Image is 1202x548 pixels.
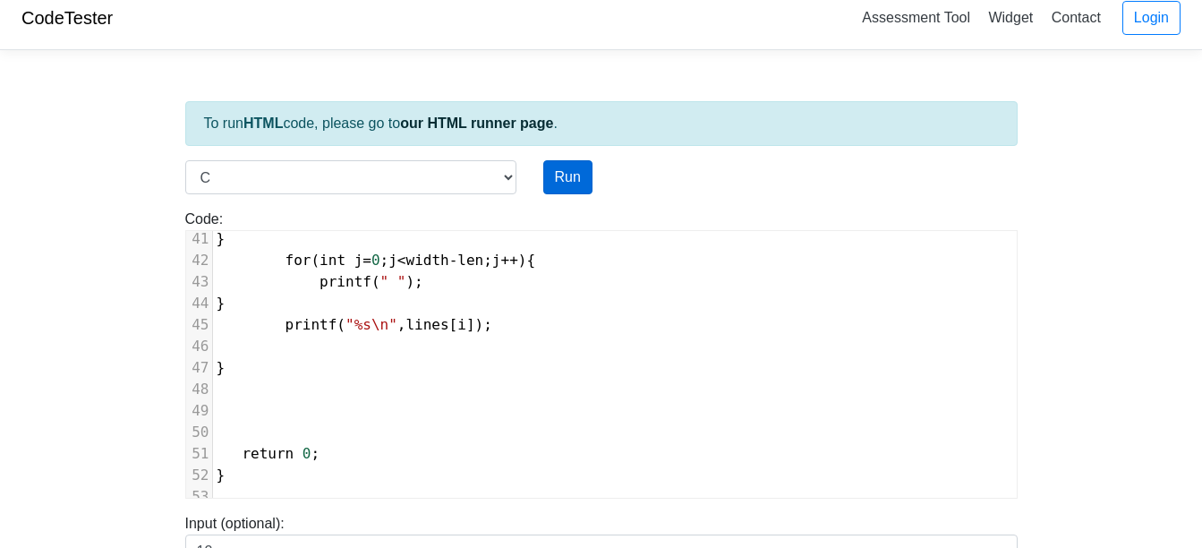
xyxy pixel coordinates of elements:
div: 43 [186,271,212,293]
span: for [286,252,311,269]
div: 53 [186,486,212,508]
div: 49 [186,400,212,422]
span: } [217,359,226,376]
div: Code: [172,209,1031,499]
span: i [457,316,466,333]
span: - [449,252,458,269]
span: 0 [303,445,311,462]
a: Assessment Tool [855,3,977,32]
div: 41 [186,228,212,250]
div: 46 [186,336,212,357]
span: len [457,252,483,269]
span: } [217,230,226,247]
a: Login [1122,1,1181,35]
div: 48 [186,379,212,400]
span: ( , [ ]); [217,316,492,333]
span: < [397,252,406,269]
div: 45 [186,314,212,336]
span: int [320,252,345,269]
div: 50 [186,422,212,443]
div: 47 [186,357,212,379]
span: j [354,252,363,269]
a: our HTML runner page [400,116,553,131]
span: j [388,252,397,269]
a: Widget [981,3,1040,32]
span: ( ; ; ){ [217,252,536,269]
span: } [217,467,226,484]
span: width [406,252,449,269]
span: ( ); [217,273,423,290]
span: "%s\n" [345,316,397,333]
a: CodeTester [21,8,113,28]
span: j [492,252,501,269]
span: } [217,295,226,312]
div: To run code, please go to . [185,101,1018,146]
span: 0 [371,252,380,269]
button: Run [543,160,592,194]
span: printf [286,316,337,333]
span: " " [380,273,406,290]
div: 44 [186,293,212,314]
div: 52 [186,465,212,486]
span: = [362,252,371,269]
a: Contact [1044,3,1108,32]
span: return [242,445,294,462]
strong: HTML [243,116,283,131]
span: ; [217,445,320,462]
span: printf [320,273,371,290]
div: 42 [186,250,212,271]
span: ++ [501,252,518,269]
div: 51 [186,443,212,465]
span: lines [405,316,448,333]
